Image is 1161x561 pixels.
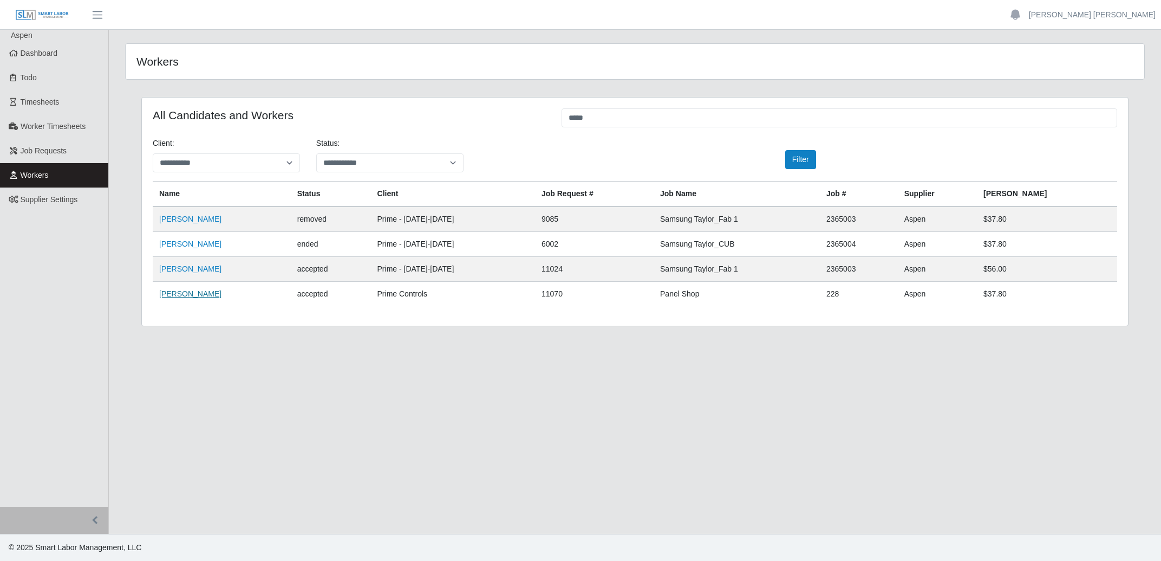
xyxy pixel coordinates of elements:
[654,232,820,257] td: Samsung Taylor_CUB
[291,257,371,282] td: accepted
[291,232,371,257] td: ended
[535,207,654,232] td: 9085
[136,55,543,68] h4: Workers
[820,282,898,307] td: 228
[820,257,898,282] td: 2365003
[15,9,69,21] img: SLM Logo
[654,282,820,307] td: Panel Shop
[820,232,898,257] td: 2365004
[21,98,60,106] span: Timesheets
[898,182,977,207] th: Supplier
[159,240,221,248] a: [PERSON_NAME]
[291,207,371,232] td: removed
[977,232,1117,257] td: $37.80
[316,138,340,149] label: Status:
[21,122,86,131] span: Worker Timesheets
[898,257,977,282] td: Aspen
[535,282,654,307] td: 11070
[9,543,141,552] span: © 2025 Smart Labor Management, LLC
[291,182,371,207] th: Status
[371,207,535,232] td: Prime - [DATE]-[DATE]
[21,49,58,57] span: Dashboard
[153,182,291,207] th: Name
[820,182,898,207] th: Job #
[654,182,820,207] th: Job Name
[21,73,37,82] span: Todo
[977,182,1117,207] th: [PERSON_NAME]
[159,265,221,273] a: [PERSON_NAME]
[153,108,545,122] h4: All Candidates and Workers
[159,215,221,223] a: [PERSON_NAME]
[654,257,820,282] td: Samsung Taylor_Fab 1
[371,182,535,207] th: Client
[21,195,78,204] span: Supplier Settings
[153,138,174,149] label: Client:
[654,207,820,232] td: Samsung Taylor_Fab 1
[535,257,654,282] td: 11024
[820,207,898,232] td: 2365003
[898,282,977,307] td: Aspen
[291,282,371,307] td: accepted
[371,257,535,282] td: Prime - [DATE]-[DATE]
[977,207,1117,232] td: $37.80
[898,207,977,232] td: Aspen
[371,232,535,257] td: Prime - [DATE]-[DATE]
[535,182,654,207] th: Job Request #
[977,282,1117,307] td: $37.80
[371,282,535,307] td: Prime Controls
[785,150,816,169] button: Filter
[535,232,654,257] td: 6002
[977,257,1117,282] td: $56.00
[898,232,977,257] td: Aspen
[11,31,32,40] span: Aspen
[21,171,49,179] span: Workers
[159,289,221,298] a: [PERSON_NAME]
[21,146,67,155] span: Job Requests
[1029,9,1156,21] a: [PERSON_NAME] [PERSON_NAME]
